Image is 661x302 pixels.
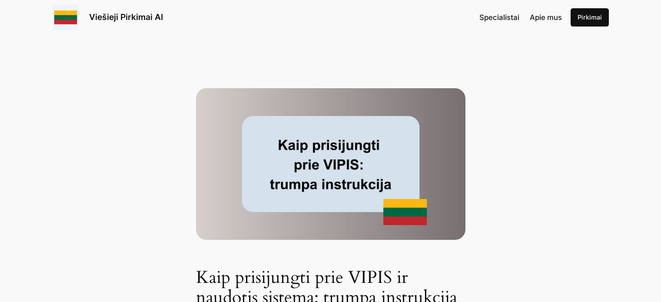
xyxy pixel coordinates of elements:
[479,12,519,23] a: Specialistai
[479,13,519,22] span: Specialistai
[571,8,609,27] a: Pirkimai
[530,13,562,22] span: Apie mus
[89,12,163,22] a: Viešieji Pirkimai AI
[479,12,562,23] nav: Navigation
[53,4,79,30] img: Viešieji pirkimai logo
[530,12,562,23] a: Apie mus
